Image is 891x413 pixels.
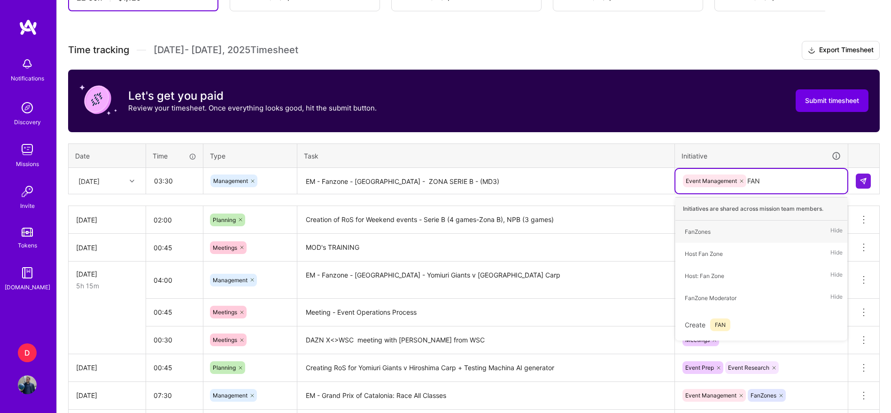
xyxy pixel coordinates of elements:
div: Initiative [682,151,841,161]
img: User Avatar [18,375,37,394]
div: Host: Fan Zone [685,271,724,281]
textarea: EM - Fanzone - [GEOGRAPHIC_DATA] - ZONA SERIE B - (MD3) [298,169,674,194]
p: Review your timesheet. Once everything looks good, hit the submit button. [128,103,377,113]
img: tokens [22,228,33,237]
span: Hide [830,225,843,238]
textarea: DAZN X<>WSC meeting with [PERSON_NAME] from WSC [298,327,674,353]
span: Event Management [686,177,737,184]
span: Hide [830,247,843,260]
input: HH:MM [146,383,203,408]
div: Time [153,151,196,161]
div: D [18,343,37,362]
i: icon Chevron [130,179,134,183]
input: HH:MM [146,207,203,232]
span: Event Management [685,392,736,399]
textarea: EM - Grand Prix of Catalonia: Race All Classes [298,383,674,409]
img: Submit [860,177,867,185]
i: icon Download [808,46,815,56]
div: Discovery [14,117,41,127]
span: FAN [710,318,730,331]
span: Meetings [213,336,237,343]
input: HH:MM [146,235,203,260]
input: HH:MM [147,168,202,193]
div: [DATE] [76,215,138,225]
th: Type [203,143,297,168]
span: [DATE] - [DATE] , 2025 Timesheet [154,44,298,56]
span: Time tracking [68,44,129,56]
span: Event Prep [685,364,714,371]
div: FanZones [685,227,711,237]
h3: Let's get you paid [128,89,377,103]
div: FanZone Moderator [685,293,736,303]
span: Meetings [213,244,237,251]
div: Initiatives are shared across mission team members. [675,197,847,221]
div: Notifications [11,73,44,83]
div: Invite [20,201,35,211]
img: teamwork [18,140,37,159]
img: logo [19,19,38,36]
div: Create [680,314,843,336]
span: FanZones [751,392,776,399]
div: [DOMAIN_NAME] [5,282,50,292]
span: Management [213,177,248,184]
button: Submit timesheet [796,89,868,112]
th: Date [69,143,146,168]
div: null [856,174,872,189]
span: Event Research [728,364,769,371]
th: Task [297,143,675,168]
span: Hide [830,292,843,304]
input: HH:MM [146,355,203,380]
div: [DATE] [76,269,138,279]
div: Tokens [18,240,37,250]
input: HH:MM [146,300,203,325]
span: Submit timesheet [805,96,859,105]
textarea: Creating RoS for Yomiuri Giants v Hiroshima Carp + Testing Machina AI generator [298,355,674,381]
textarea: Creation of RoS for Weekend events - Serie B (4 games-Zona B), NPB (3 games) [298,207,674,233]
div: [DATE] [76,390,138,400]
div: [DATE] [76,243,138,253]
a: User Avatar [15,375,39,394]
div: [DATE] [78,176,100,186]
div: Missions [16,159,39,169]
span: Management [213,392,248,399]
img: Invite [18,182,37,201]
textarea: Meeting - Event Operations Process [298,300,674,326]
input: HH:MM [146,327,203,352]
div: [DATE] [76,363,138,373]
span: Planning [213,364,236,371]
div: 5h 15m [76,281,138,291]
textarea: EM - Fanzone - [GEOGRAPHIC_DATA] - Yomiuri Giants v [GEOGRAPHIC_DATA] Carp [298,262,674,298]
span: Hide [830,270,843,282]
div: Host Fan Zone [685,249,723,259]
img: guide book [18,263,37,282]
input: HH:MM [146,268,203,293]
img: coin [79,81,117,119]
button: Export Timesheet [802,41,880,60]
textarea: MOD's TRAINING [298,235,674,261]
img: discovery [18,98,37,117]
span: Management [213,277,248,284]
a: D [15,343,39,362]
span: Planning [213,216,236,223]
span: Meetings [213,309,237,316]
img: bell [18,55,37,73]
